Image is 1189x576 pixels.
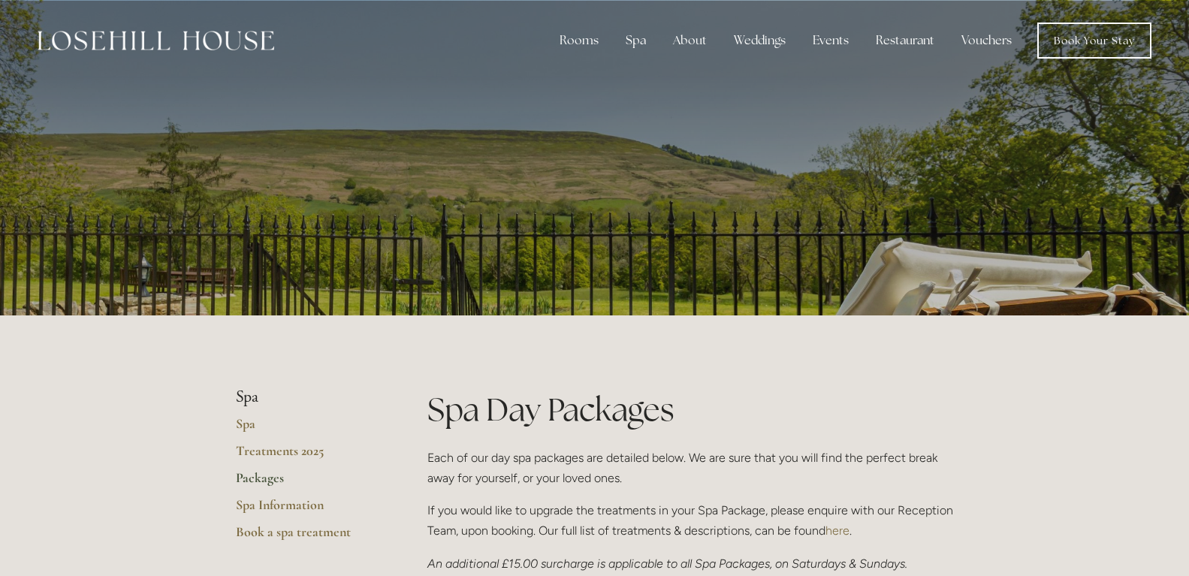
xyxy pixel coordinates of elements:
[427,448,954,488] p: Each of our day spa packages are detailed below. We are sure that you will find the perfect break...
[427,556,907,571] em: An additional £15.00 surcharge is applicable to all Spa Packages, on Saturdays & Sundays.
[427,388,954,432] h1: Spa Day Packages
[38,31,274,50] img: Losehill House
[949,26,1024,56] a: Vouchers
[236,442,379,469] a: Treatments 2025
[236,523,379,550] a: Book a spa treatment
[614,26,658,56] div: Spa
[548,26,611,56] div: Rooms
[427,500,954,541] p: If you would like to upgrade the treatments in your Spa Package, please enquire with our Receptio...
[661,26,719,56] div: About
[801,26,861,56] div: Events
[864,26,946,56] div: Restaurant
[236,469,379,496] a: Packages
[236,388,379,407] li: Spa
[236,415,379,442] a: Spa
[722,26,798,56] div: Weddings
[825,523,850,538] a: here
[1037,23,1151,59] a: Book Your Stay
[236,496,379,523] a: Spa Information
